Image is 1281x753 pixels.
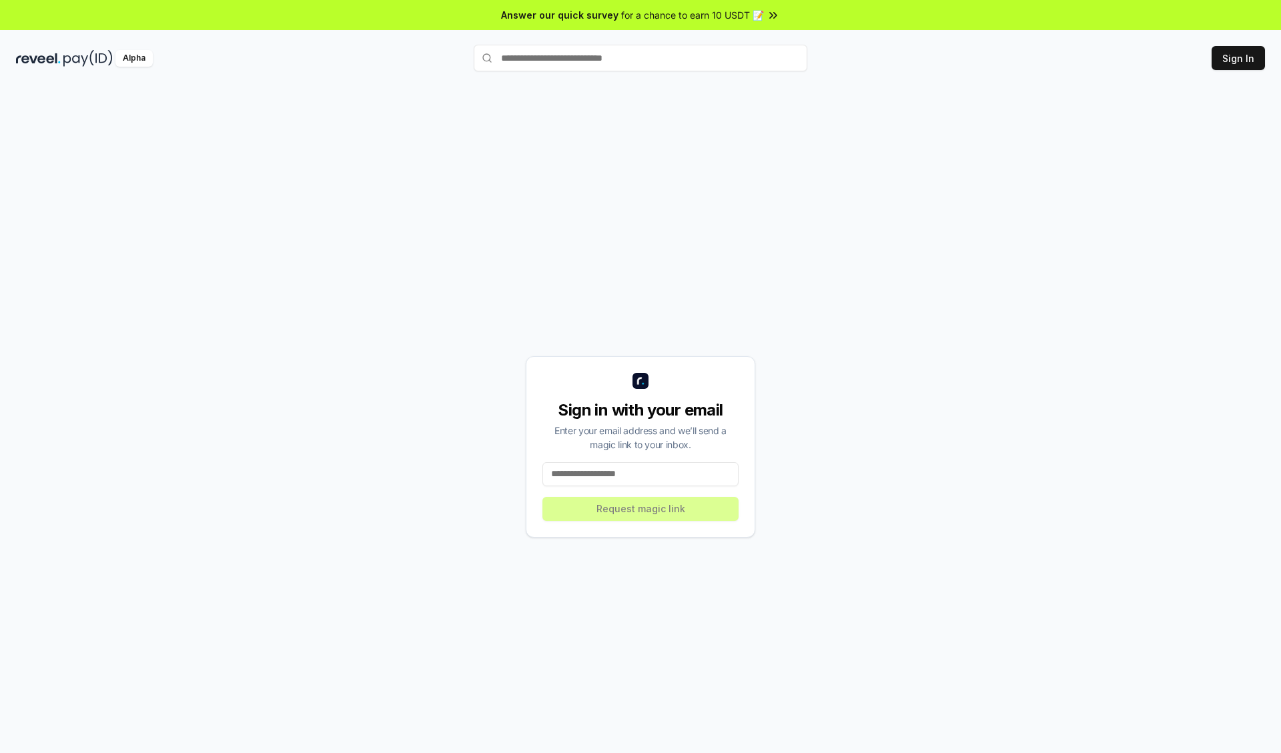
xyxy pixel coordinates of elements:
img: reveel_dark [16,50,61,67]
span: Answer our quick survey [501,8,618,22]
span: for a chance to earn 10 USDT 📝 [621,8,764,22]
div: Enter your email address and we’ll send a magic link to your inbox. [542,424,739,452]
button: Sign In [1212,46,1265,70]
img: logo_small [632,373,649,389]
div: Alpha [115,50,153,67]
img: pay_id [63,50,113,67]
div: Sign in with your email [542,400,739,421]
